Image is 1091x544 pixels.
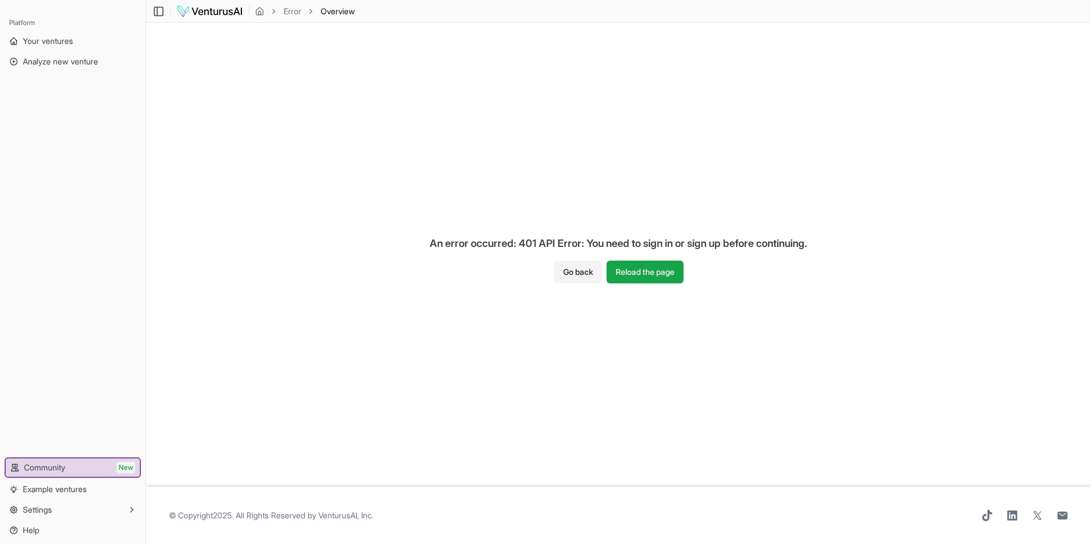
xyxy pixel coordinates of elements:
[284,6,301,17] a: Error
[5,480,141,498] a: Example ventures
[318,510,371,520] a: VenturusAI, Inc
[176,5,243,18] img: logo
[5,32,141,50] a: Your ventures
[23,56,98,67] span: Analyze new venture
[5,14,141,32] div: Platform
[116,462,135,473] span: New
[169,510,373,521] span: © Copyright 2025 . All Rights Reserved by .
[421,226,817,261] div: An error occurred: 401 API Error: You need to sign in or sign up before continuing.
[23,525,39,536] span: Help
[24,462,65,473] span: Community
[23,484,87,495] span: Example ventures
[607,261,684,283] button: Reload the page
[5,52,141,71] a: Analyze new venture
[6,458,140,477] a: CommunityNew
[5,501,141,519] button: Settings
[23,504,52,515] span: Settings
[321,6,355,17] span: Overview
[23,35,73,47] span: Your ventures
[255,6,355,17] nav: breadcrumb
[554,261,602,283] button: Go back
[5,521,141,539] a: Help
